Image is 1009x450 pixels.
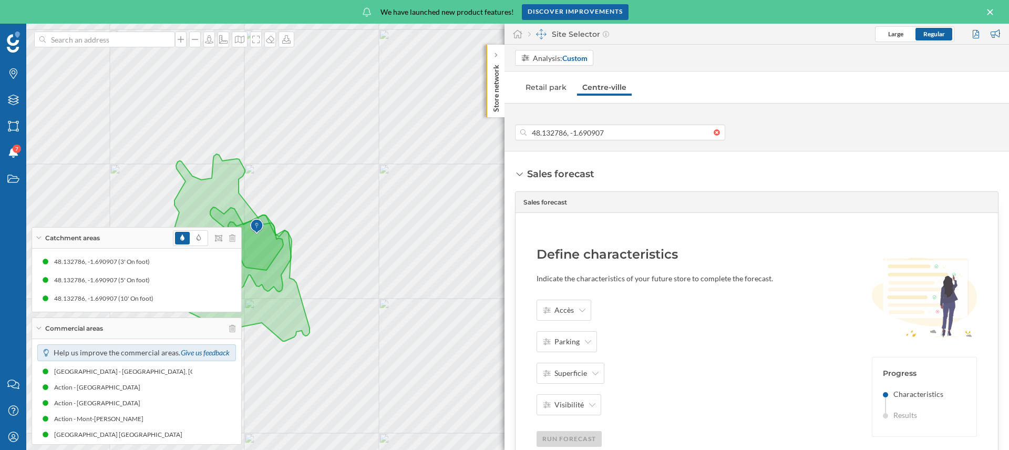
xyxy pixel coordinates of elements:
a: Retail park [520,79,572,96]
span: We have launched new product features! [380,7,514,17]
span: Large [888,30,903,38]
span: Visibilité [554,400,584,410]
span: Superficie [554,368,587,379]
div: [GEOGRAPHIC_DATA] [GEOGRAPHIC_DATA] [54,429,188,440]
div: 48.132786, -1.690907 (3' On foot) [54,257,155,267]
p: Store network [491,60,501,112]
li: Characteristics [883,389,966,400]
div: Sales forecast [527,167,594,181]
img: dashboards-manager.svg [536,29,547,39]
div: Action - Mont-[PERSON_NAME] [54,414,149,424]
img: Marker [250,216,263,237]
div: Progress [883,368,966,379]
div: Action - [GEOGRAPHIC_DATA] [54,398,146,408]
div: Sales forecast [523,198,567,207]
div: Analysis: [533,53,588,64]
span: Parking [554,336,580,347]
span: Commercial areas [45,324,103,333]
div: 48.132786, -1.690907 (10' On foot) [54,293,159,304]
span: Catchment areas [45,233,100,243]
span: Regular [923,30,945,38]
span: Accès [554,305,574,315]
div: [GEOGRAPHIC_DATA] - [GEOGRAPHIC_DATA], [GEOGRAPHIC_DATA] [54,366,257,377]
p: Help us improve the commercial areas. [54,347,230,358]
li: Results [883,410,966,421]
div: 48.132786, -1.690907 (5' On foot) [54,275,155,285]
div: Action - [GEOGRAPHIC_DATA] [54,382,146,393]
span: 7 [15,144,18,154]
img: Geoblink Logo [7,32,20,53]
a: Centre-ville [577,79,632,96]
div: Site Selector [528,29,609,39]
p: Indicate the characteristics of your future store to complete the forecast. [537,273,846,284]
h2: Define characteristics [537,246,846,263]
strong: Custom [562,54,588,63]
